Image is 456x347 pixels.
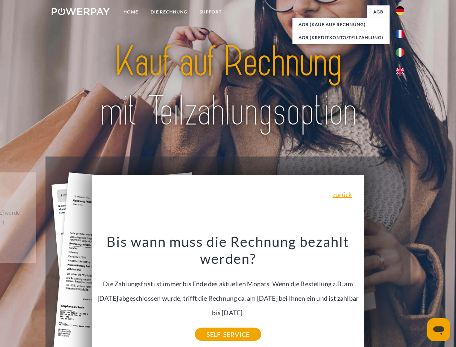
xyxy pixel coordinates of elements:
[69,35,387,138] img: title-powerpay_de.svg
[396,6,404,15] img: de
[144,5,194,18] a: DIE RECHNUNG
[292,18,390,31] a: AGB (Kauf auf Rechnung)
[195,328,261,341] a: SELF-SERVICE
[427,318,450,341] iframe: Schaltfläche zum Öffnen des Messaging-Fensters
[396,67,404,76] img: en
[194,5,228,18] a: SUPPORT
[396,30,404,38] img: fr
[333,191,352,198] a: zurück
[396,48,404,57] img: it
[96,233,360,334] div: Die Zahlungsfrist ist immer bis Ende des aktuellen Monats. Wenn die Bestellung z.B. am [DATE] abg...
[96,233,360,267] h3: Bis wann muss die Rechnung bezahlt werden?
[292,31,390,44] a: AGB (Kreditkonto/Teilzahlung)
[367,5,390,18] a: agb
[52,8,110,15] img: logo-powerpay-white.svg
[117,5,144,18] a: Home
